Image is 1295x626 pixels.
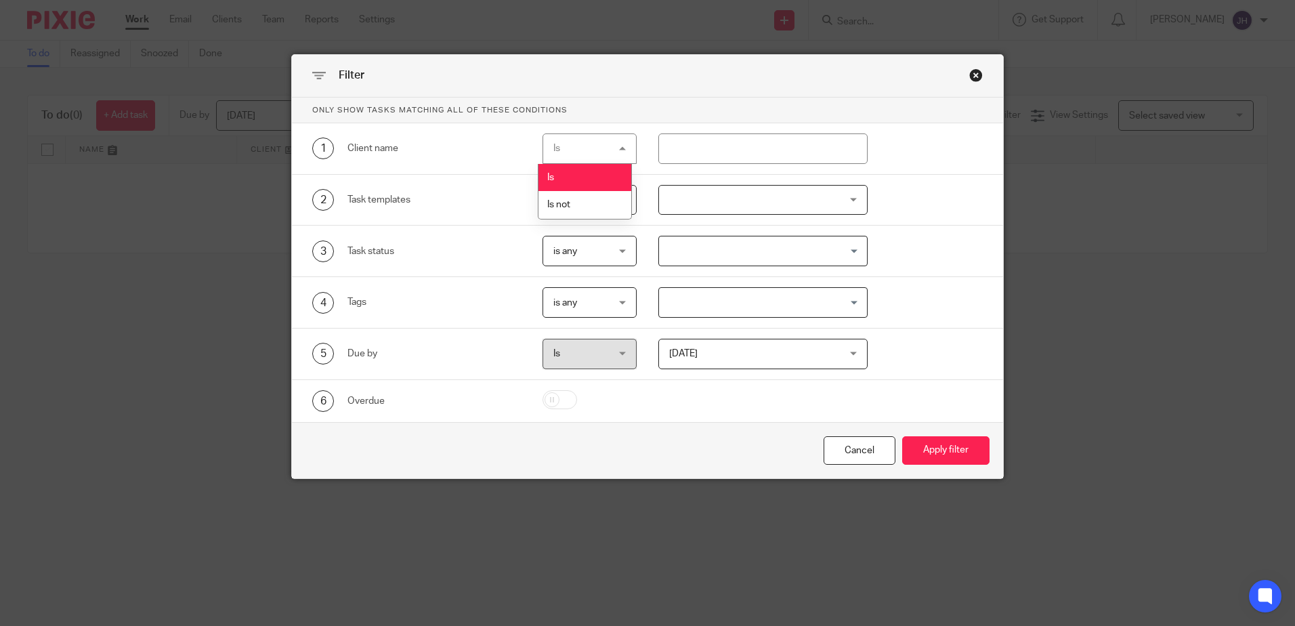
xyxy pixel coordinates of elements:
span: Is not [547,200,570,209]
span: [DATE] [669,349,698,358]
div: 2 [312,189,334,211]
p: Only show tasks matching all of these conditions [292,98,1003,123]
div: 5 [312,343,334,364]
span: Is [553,349,560,358]
div: 4 [312,292,334,314]
input: Search for option [660,291,859,314]
div: 3 [312,241,334,262]
div: Search for option [658,287,868,318]
div: Close this dialog window [969,68,983,82]
div: Task templates [347,193,522,207]
span: is any [553,247,577,256]
button: Apply filter [902,436,990,465]
span: is any [553,298,577,308]
div: Client name [347,142,522,155]
div: Is [553,144,560,153]
div: 1 [312,138,334,159]
div: Close this dialog window [824,436,895,465]
span: Is [547,173,554,182]
span: Filter [339,70,364,81]
div: Task status [347,245,522,258]
div: Search for option [658,236,868,266]
div: Overdue [347,394,522,408]
div: Due by [347,347,522,360]
div: Tags [347,295,522,309]
input: Search for option [660,239,859,263]
div: 6 [312,390,334,412]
